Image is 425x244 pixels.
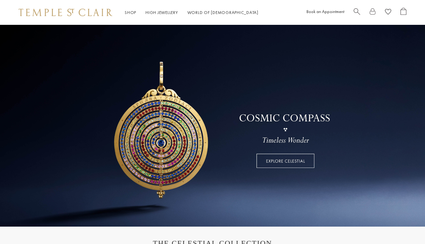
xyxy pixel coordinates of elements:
[187,10,258,15] a: World of [DEMOGRAPHIC_DATA]World of [DEMOGRAPHIC_DATA]
[125,9,258,16] nav: Main navigation
[400,8,406,17] a: Open Shopping Bag
[125,10,136,15] a: ShopShop
[385,8,391,17] a: View Wishlist
[306,9,344,14] a: Book an Appointment
[145,10,178,15] a: High JewelleryHigh Jewellery
[394,215,419,238] iframe: Gorgias live chat messenger
[354,8,360,17] a: Search
[19,9,112,16] img: Temple St. Clair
